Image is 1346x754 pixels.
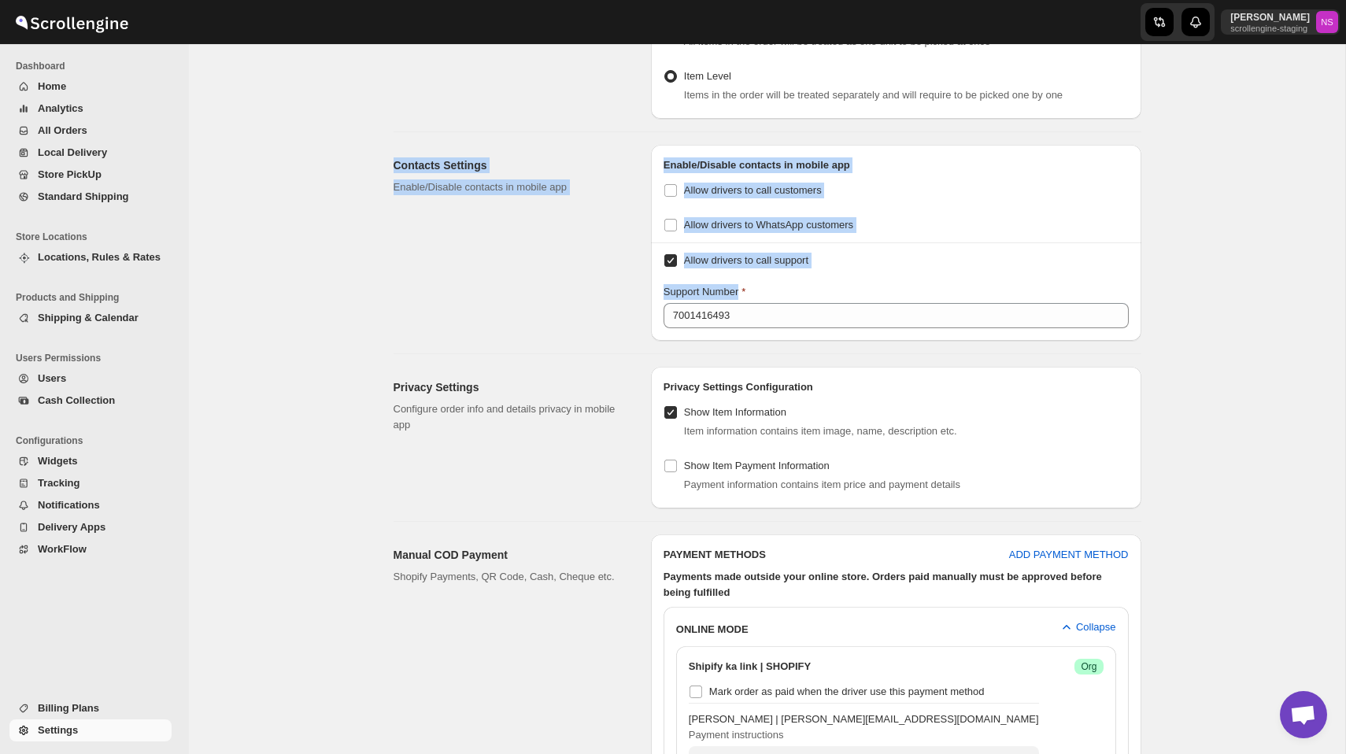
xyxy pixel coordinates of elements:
[684,460,830,471] span: Show Item Payment Information
[689,729,784,741] span: Payment instructions
[9,307,172,329] button: Shipping & Calendar
[1049,615,1126,640] button: Collapse
[38,702,99,714] span: Billing Plans
[394,379,626,395] h2: Privacy Settings
[676,622,749,638] h2: ONLINE MODE
[13,2,131,42] img: ScrollEngine
[684,479,960,490] span: Payment information contains item price and payment details
[16,291,178,304] span: Products and Shipping
[16,60,178,72] span: Dashboard
[394,157,626,173] h2: Contacts Settings
[664,547,766,563] h2: PAYMENT METHODS
[38,80,66,92] span: Home
[38,312,139,323] span: Shipping & Calendar
[394,547,626,563] h2: Manual COD Payment
[684,219,853,231] span: Allow drivers to WhatsApp customers
[38,521,105,533] span: Delivery Apps
[9,697,172,719] button: Billing Plans
[38,372,66,384] span: Users
[1321,17,1333,27] text: NS
[684,70,731,82] span: Item Level
[664,569,1129,601] h3: Payments made outside your online store. Orders paid manually must be approved before being fulfi...
[1230,24,1310,33] p: scrollengine-staging
[9,368,172,390] button: Users
[684,406,786,418] span: Show Item Information
[38,543,87,555] span: WorkFlow
[38,499,100,511] span: Notifications
[38,251,161,263] span: Locations, Rules & Rates
[394,401,626,433] p: Configure order info and details privacy in mobile app
[38,168,102,180] span: Store PickUp
[16,231,178,243] span: Store Locations
[38,394,115,406] span: Cash Collection
[38,146,107,158] span: Local Delivery
[38,190,129,202] span: Standard Shipping
[664,286,738,298] span: Support Number
[684,254,808,266] span: Allow drivers to call support
[1221,9,1340,35] button: User menu
[9,76,172,98] button: Home
[684,89,1063,101] span: Items in the order will be treated separately and will require to be picked one by one
[1000,542,1138,567] button: ADD PAYMENT METHOD
[38,102,83,114] span: Analytics
[9,246,172,268] button: Locations, Rules & Rates
[684,184,822,196] span: Allow drivers to call customers
[9,120,172,142] button: All Orders
[709,686,985,697] span: Mark order as paid when the driver use this payment method
[9,390,172,412] button: Cash Collection
[9,450,172,472] button: Widgets
[1316,11,1338,33] span: Nawneet Sharma
[1076,619,1116,635] span: Collapse
[38,455,77,467] span: Widgets
[9,719,172,741] button: Settings
[16,352,178,364] span: Users Permissions
[1230,11,1310,24] p: [PERSON_NAME]
[9,516,172,538] button: Delivery Apps
[664,379,1129,395] h2: Privacy Settings Configuration
[38,477,80,489] span: Tracking
[38,724,78,736] span: Settings
[9,494,172,516] button: Notifications
[9,98,172,120] button: Analytics
[394,179,626,195] p: Enable/Disable contacts in mobile app
[9,538,172,560] button: WorkFlow
[394,569,626,585] p: Shopify Payments, QR Code, Cash, Cheque etc.
[689,659,811,675] p: Shipify ka link | SHOPIFY
[1009,547,1129,563] span: ADD PAYMENT METHOD
[9,472,172,494] button: Tracking
[16,434,178,447] span: Configurations
[664,157,1129,173] h2: Enable/Disable contacts in mobile app
[38,124,87,136] span: All Orders
[1280,691,1327,738] div: Open chat
[689,704,1039,727] div: [PERSON_NAME] | [PERSON_NAME][EMAIL_ADDRESS][DOMAIN_NAME]
[684,425,957,437] span: Item information contains item image, name, description etc.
